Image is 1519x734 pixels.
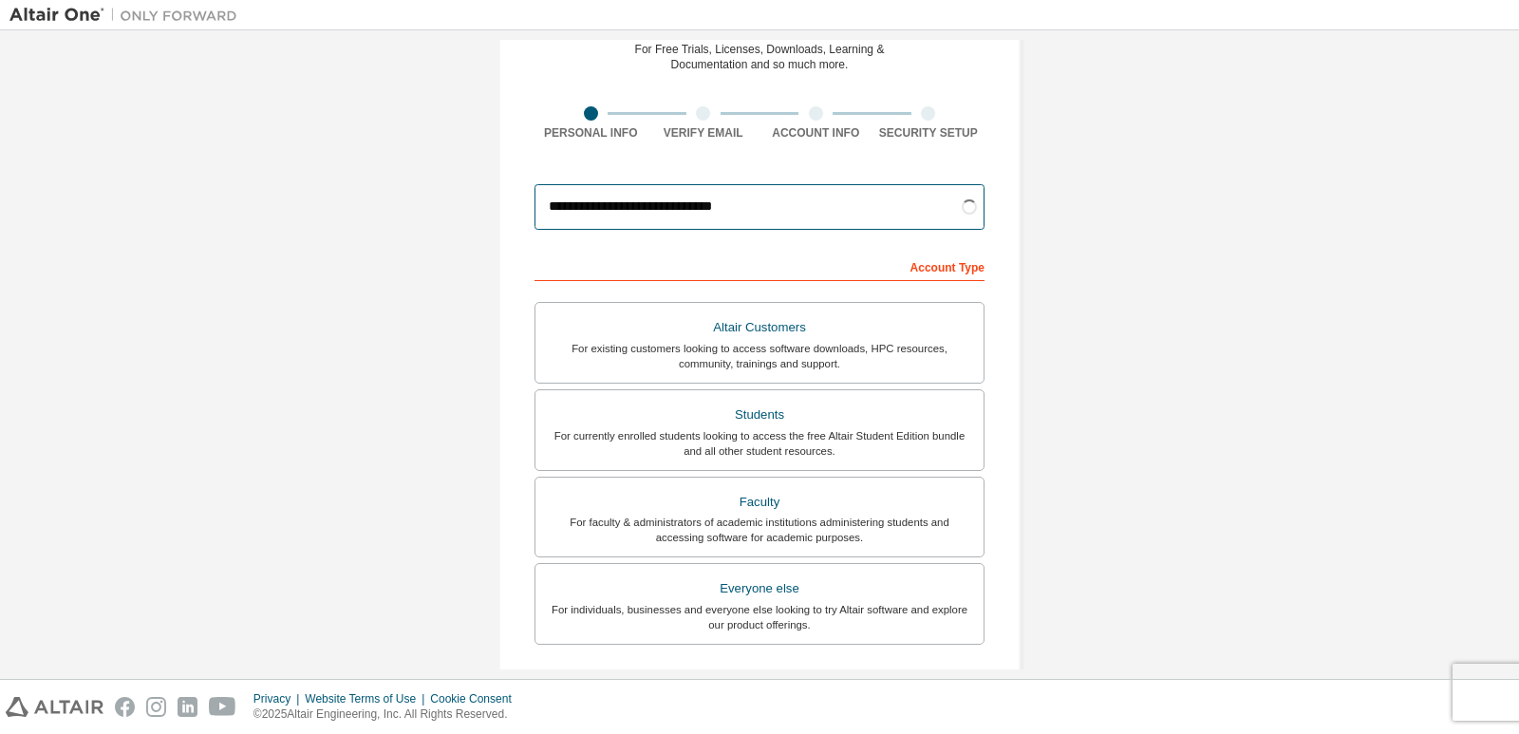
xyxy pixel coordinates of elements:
[178,697,197,717] img: linkedin.svg
[253,691,305,706] div: Privacy
[115,697,135,717] img: facebook.svg
[547,515,972,545] div: For faculty & administrators of academic institutions administering students and accessing softwa...
[305,691,430,706] div: Website Terms of Use
[534,251,985,281] div: Account Type
[647,125,760,141] div: Verify Email
[547,402,972,428] div: Students
[534,125,647,141] div: Personal Info
[253,706,523,723] p: © 2025 Altair Engineering, Inc. All Rights Reserved.
[6,697,103,717] img: altair_logo.svg
[146,697,166,717] img: instagram.svg
[209,697,236,717] img: youtube.svg
[547,428,972,459] div: For currently enrolled students looking to access the free Altair Student Edition bundle and all ...
[547,341,972,371] div: For existing customers looking to access software downloads, HPC resources, community, trainings ...
[430,691,522,706] div: Cookie Consent
[547,314,972,341] div: Altair Customers
[547,575,972,602] div: Everyone else
[547,489,972,516] div: Faculty
[547,602,972,632] div: For individuals, businesses and everyone else looking to try Altair software and explore our prod...
[759,125,872,141] div: Account Info
[872,125,985,141] div: Security Setup
[635,42,885,72] div: For Free Trials, Licenses, Downloads, Learning & Documentation and so much more.
[9,6,247,25] img: Altair One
